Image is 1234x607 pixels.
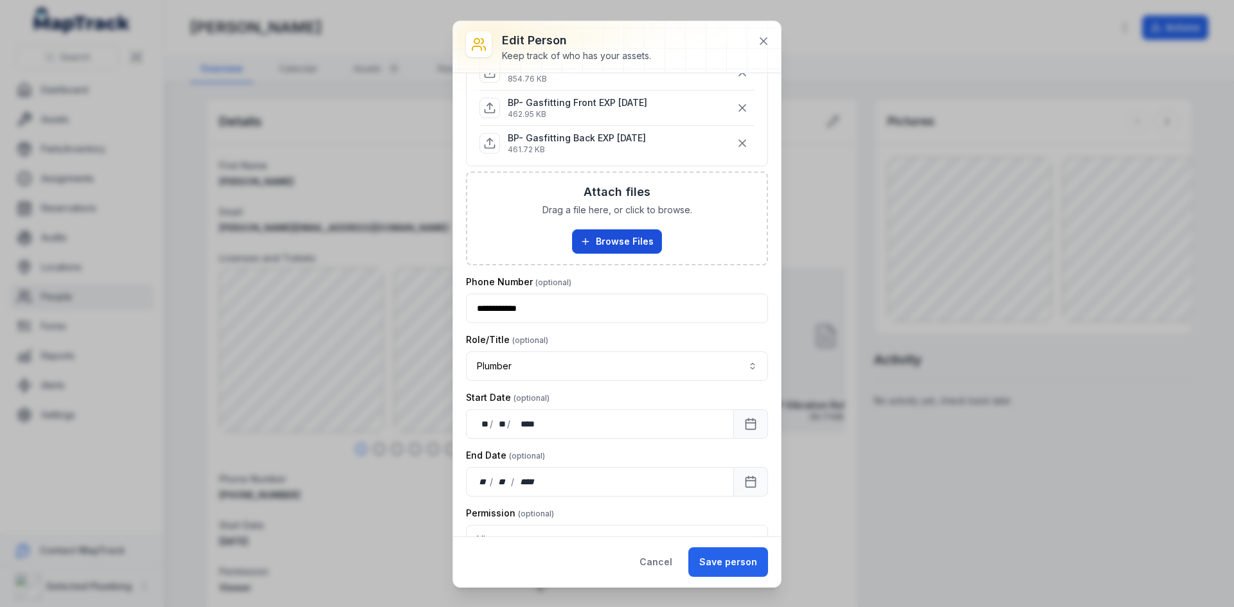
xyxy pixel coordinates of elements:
[494,475,512,488] div: month,
[572,229,662,254] button: Browse Files
[507,418,512,430] div: /
[466,351,768,381] button: Plumber
[477,418,490,430] div: day,
[508,74,648,84] p: 854.76 KB
[584,183,650,201] h3: Attach files
[466,391,550,404] label: Start Date
[511,475,515,488] div: /
[508,145,646,155] p: 461.72 KB
[515,475,539,488] div: year,
[477,475,490,488] div: day,
[502,49,651,62] div: Keep track of who has your assets.
[508,109,647,119] p: 462.95 KB
[490,475,494,488] div: /
[688,547,768,577] button: Save person
[466,333,548,346] label: Role/Title
[508,132,646,145] p: BP- Gasfitting Back EXP [DATE]
[733,409,768,439] button: Calendar
[466,525,768,554] button: Viewer
[494,418,507,430] div: month,
[490,418,494,430] div: /
[512,418,536,430] div: year,
[466,507,554,520] label: Permission
[502,31,651,49] h3: Edit person
[542,204,692,216] span: Drag a file here, or click to browse.
[508,96,647,109] p: BP- Gasfitting Front EXP [DATE]
[629,547,683,577] button: Cancel
[466,449,545,462] label: End Date
[733,467,768,497] button: Calendar
[466,276,571,288] label: Phone Number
